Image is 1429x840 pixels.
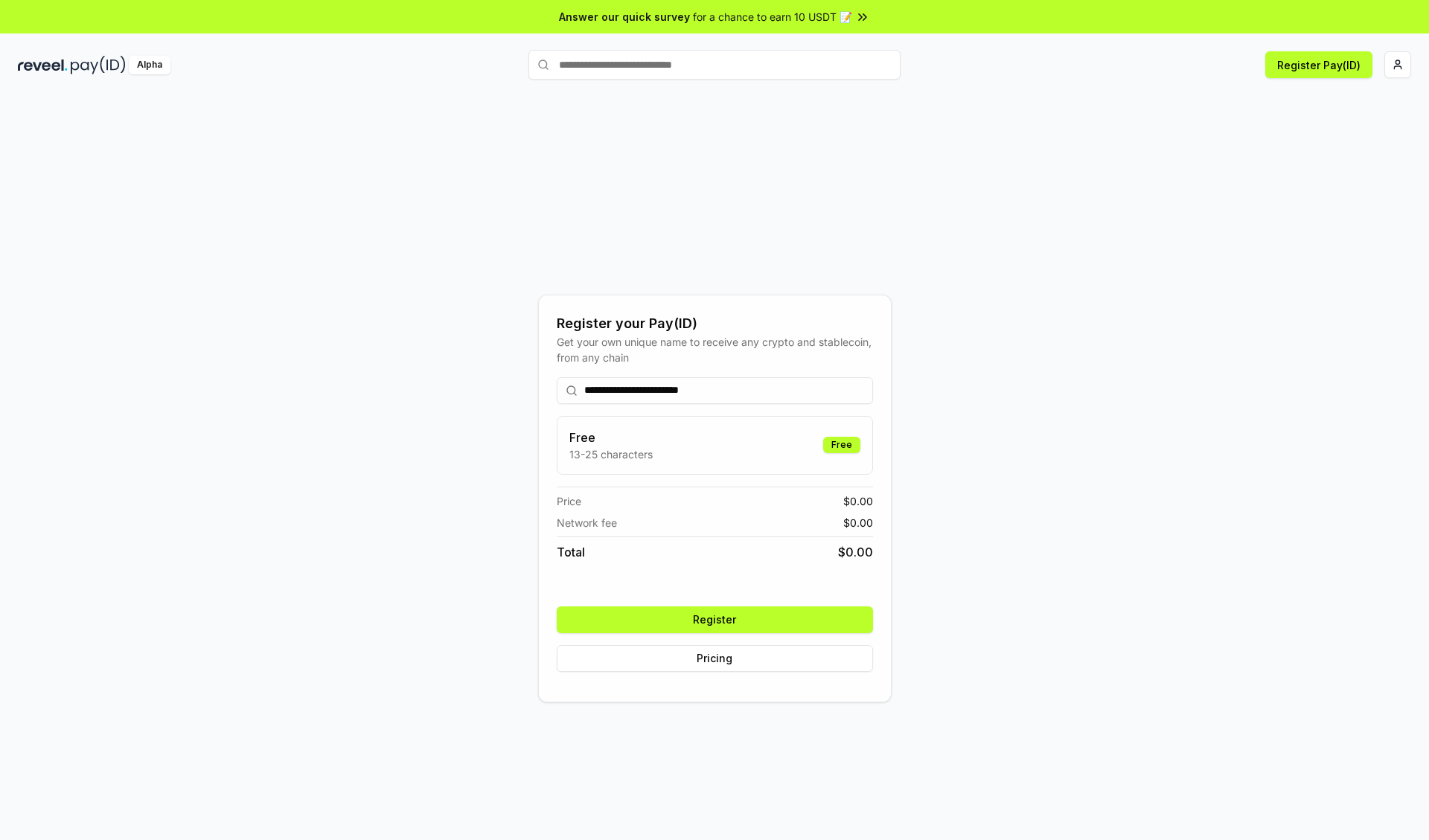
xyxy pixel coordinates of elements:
[838,543,873,561] span: $ 0.00
[823,437,860,453] div: Free
[557,606,873,633] button: Register
[569,429,653,446] h3: Free
[1265,51,1372,78] button: Register Pay(ID)
[18,56,68,74] img: reveel_dark
[557,493,581,509] span: Price
[129,56,170,74] div: Alpha
[843,493,873,509] span: $ 0.00
[557,515,617,530] span: Network fee
[557,334,873,365] div: Get your own unique name to receive any crypto and stablecoin, from any chain
[71,56,126,74] img: pay_id
[693,9,852,25] span: for a chance to earn 10 USDT 📝
[843,515,873,530] span: $ 0.00
[557,543,585,561] span: Total
[557,645,873,672] button: Pricing
[557,313,873,334] div: Register your Pay(ID)
[569,446,653,462] p: 13-25 characters
[559,9,690,25] span: Answer our quick survey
